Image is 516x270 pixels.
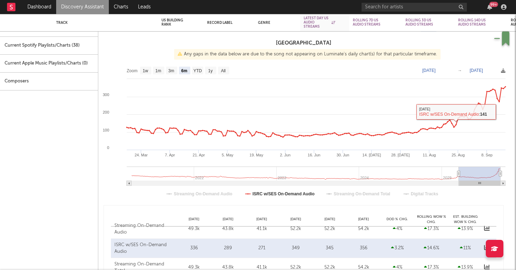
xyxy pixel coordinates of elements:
[362,3,467,12] input: Search for artists
[103,93,109,97] text: 300
[107,146,109,150] text: 0
[279,217,313,222] div: [DATE]
[168,68,174,73] text: 3m
[337,153,349,157] text: 30. Jun
[423,153,436,157] text: 11. Aug
[211,217,245,222] div: [DATE]
[415,214,449,224] div: Rolling WoW % Chg.
[222,153,234,157] text: 5. May
[382,225,413,232] div: 4 %
[411,191,438,196] text: Digital Tracks
[134,153,148,157] text: 24. Mar
[127,68,138,73] text: Zoom
[450,245,481,252] div: 11 %
[451,153,464,157] text: 25. Aug
[348,225,379,232] div: 54.2k
[280,245,311,252] div: 349
[208,68,213,73] text: 1y
[213,245,243,252] div: 289
[315,245,345,252] div: 345
[448,214,482,224] div: Est. Building WoW % Chg.
[481,153,492,157] text: 8. Sep
[56,21,151,25] div: Track
[391,153,410,157] text: 28. [DATE]
[458,18,493,27] div: Rolling 14D US Audio Streams
[405,18,441,27] div: Rolling 3D US Audio Streams
[181,68,187,73] text: 6m
[416,225,447,232] div: 17.3 %
[193,153,205,157] text: 21. Apr
[221,68,225,73] text: All
[250,153,264,157] text: 19. May
[348,245,379,252] div: 356
[304,16,335,29] div: Latest Day US Audio Streams
[315,225,345,232] div: 52.2k
[114,222,175,236] div: Streaming On-Demand Audio
[422,68,436,73] text: [DATE]
[213,225,243,232] div: 43.8k
[143,68,148,73] text: 1w
[280,153,291,157] text: 2. Jun
[179,225,209,232] div: 49.3k
[193,68,202,73] text: YTD
[487,4,492,10] button: 99+
[362,153,381,157] text: 14. [DATE]
[103,110,109,114] text: 200
[245,217,279,222] div: [DATE]
[207,21,240,25] div: Record Label
[247,225,277,232] div: 41.1k
[353,18,388,27] div: Rolling 7D US Audio Streams
[416,245,447,252] div: 14.6 %
[346,217,381,222] div: [DATE]
[280,225,311,232] div: 52.2k
[382,245,413,252] div: 3.2 %
[174,191,232,196] text: Streaming On-Demand Audio
[165,153,175,157] text: 7. Apr
[258,21,293,25] div: Genre
[161,18,190,27] div: US Building Rank
[470,68,483,73] text: [DATE]
[179,245,209,252] div: 336
[450,225,481,232] div: 13.9 %
[156,68,161,73] text: 1m
[177,217,211,222] div: [DATE]
[334,191,390,196] text: Streaming On-Demand Total
[98,39,509,47] h3: [GEOGRAPHIC_DATA]
[489,2,498,7] div: 99 +
[308,153,320,157] text: 16. Jun
[247,245,277,252] div: 271
[114,242,175,255] div: ISRC w/SES On-Demand Audio
[458,68,462,73] text: →
[103,128,109,132] text: 100
[381,217,415,222] div: DoD % Chg.
[313,217,347,222] div: [DATE]
[252,191,315,196] text: ISRC w/SES On-Demand Audio
[174,49,441,60] div: Any gaps in the data below are due to the song not appearing on Luminate's daily chart(s) for tha...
